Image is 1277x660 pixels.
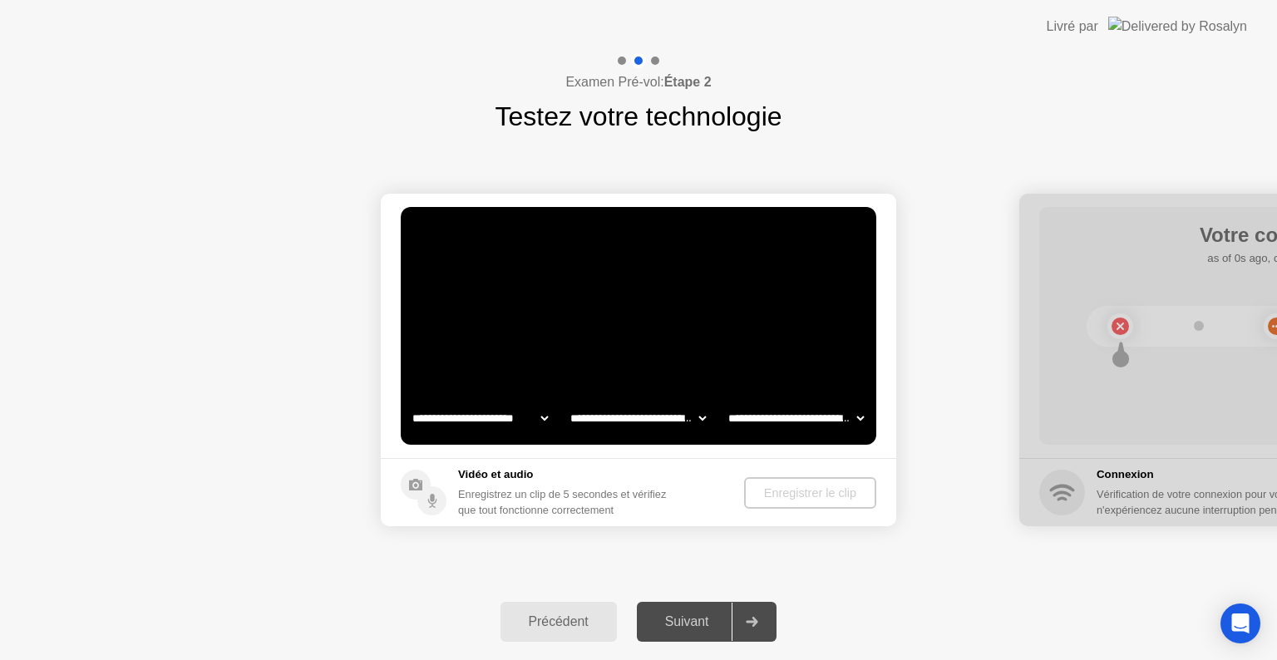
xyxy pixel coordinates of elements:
[664,75,712,89] b: Étape 2
[409,401,551,435] select: Available cameras
[458,466,680,483] h5: Vidéo et audio
[458,486,680,518] div: Enregistrez un clip de 5 secondes et vérifiez que tout fonctionne correctement
[744,477,876,509] button: Enregistrer le clip
[495,96,781,136] h1: Testez votre technologie
[1047,17,1098,37] div: Livré par
[637,602,777,642] button: Suivant
[1108,17,1247,36] img: Delivered by Rosalyn
[505,614,612,629] div: Précédent
[500,602,617,642] button: Précédent
[642,614,732,629] div: Suivant
[725,401,867,435] select: Available microphones
[567,401,709,435] select: Available speakers
[751,486,870,500] div: Enregistrer le clip
[565,72,711,92] h4: Examen Pré-vol:
[1220,603,1260,643] div: Open Intercom Messenger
